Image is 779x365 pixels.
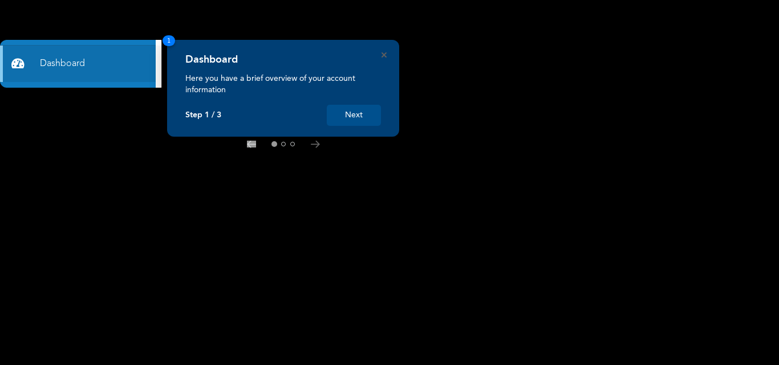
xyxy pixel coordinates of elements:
p: Here you have a brief overview of your account information [185,73,381,96]
h4: Dashboard [185,54,238,66]
p: Step 1 / 3 [185,110,221,120]
span: 1 [163,35,175,46]
button: Next [327,105,381,126]
button: Close [382,52,387,58]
